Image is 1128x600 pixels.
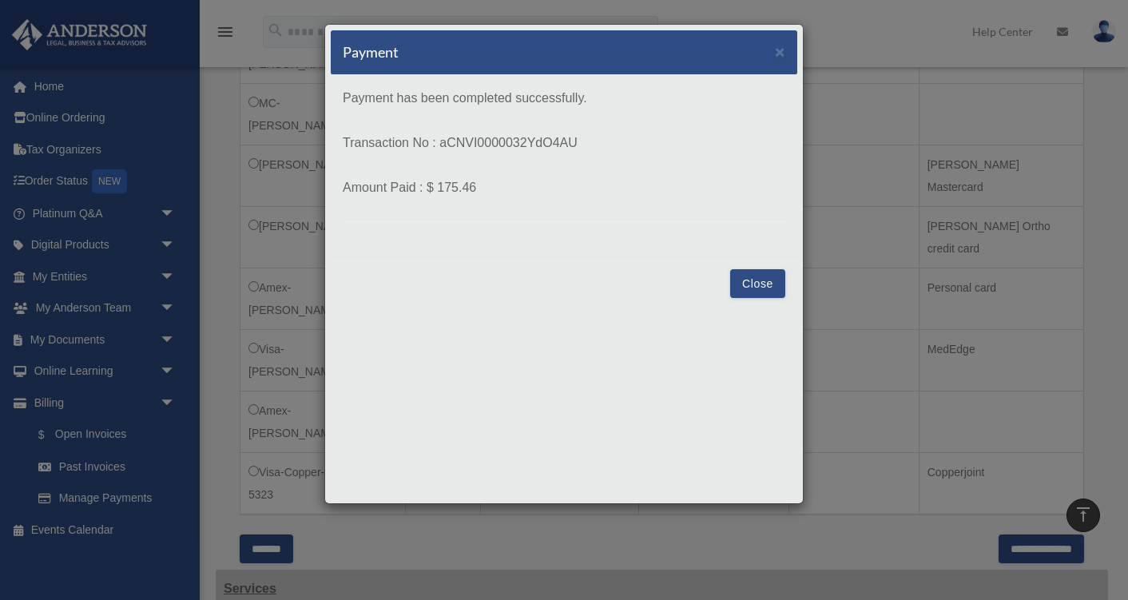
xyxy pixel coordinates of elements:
[730,269,785,298] button: Close
[775,43,785,60] button: Close
[775,42,785,61] span: ×
[343,132,785,154] p: Transaction No : aCNVI0000032YdO4AU
[343,42,399,62] h5: Payment
[343,177,785,199] p: Amount Paid : $ 175.46
[343,87,785,109] p: Payment has been completed successfully.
